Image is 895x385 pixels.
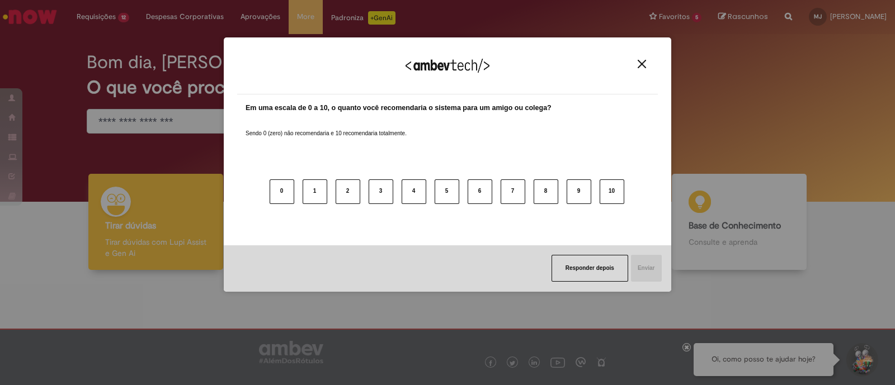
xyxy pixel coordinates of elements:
label: Sendo 0 (zero) não recomendaria e 10 recomendaria totalmente. [246,116,407,137]
button: 7 [501,179,525,204]
img: Close [638,60,646,68]
button: 5 [435,179,459,204]
button: 10 [600,179,624,204]
button: 6 [468,179,492,204]
button: 3 [369,179,393,204]
button: Close [634,59,649,69]
button: 8 [534,179,558,204]
button: 0 [270,179,294,204]
button: 4 [402,179,426,204]
button: 2 [336,179,360,204]
button: 9 [567,179,591,204]
button: 1 [303,179,327,204]
img: Logo Ambevtech [406,59,489,73]
button: Responder depois [552,255,628,282]
label: Em uma escala de 0 a 10, o quanto você recomendaria o sistema para um amigo ou colega? [246,103,552,113]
